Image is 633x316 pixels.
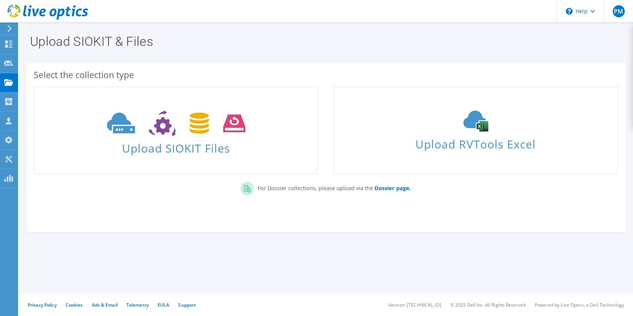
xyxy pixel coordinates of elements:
[374,184,411,192] b: Dossier page.
[535,302,624,308] li: Powered by Live Optics, a Dell Technology
[178,302,196,308] a: Support
[35,138,317,154] span: Upload SIOKIT Files
[34,71,618,79] div: Select the collection type
[333,86,618,174] a: Upload RVTools Excel
[66,302,83,308] a: Cookies
[30,35,618,48] h1: Upload SIOKIT & Files
[334,134,617,150] span: Upload RVTools Excel
[126,302,149,308] a: Telemetry
[158,302,169,308] a: EULA
[34,86,318,174] a: Upload SIOKIT Files
[613,5,625,17] span: PM
[373,184,411,192] a: Dossier page.
[450,302,526,308] li: © 2025 Dell Inc. All Rights Reserved
[28,302,57,308] a: Privacy Policy
[254,182,411,192] p: For Dossier collections, please upload via the
[388,302,441,308] li: Version: [TECHNICAL_ID]
[92,302,117,308] a: Ads & Email
[566,8,573,15] svg: \n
